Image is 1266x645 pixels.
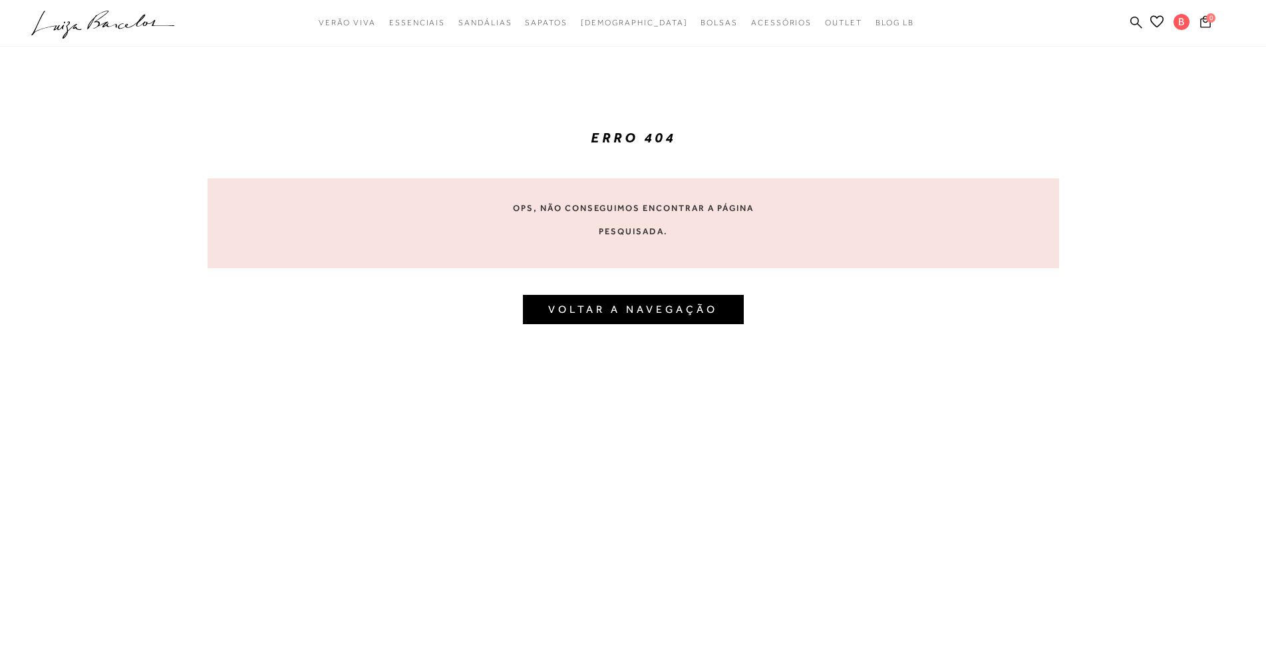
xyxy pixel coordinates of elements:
p: Ops, não conseguimos encontrar a página pesquisada. [506,196,761,243]
a: BLOG LB [875,11,914,35]
a: VOLTAR A NAVEGAÇÃO [548,303,718,316]
a: noSubCategoriesText [701,11,738,35]
a: noSubCategoriesText [389,11,445,35]
a: noSubCategoriesText [319,11,376,35]
a: noSubCategoriesText [825,11,862,35]
a: noSubCategoriesText [525,11,567,35]
span: Outlet [825,18,862,27]
span: Acessórios [751,18,812,27]
span: Sapatos [525,18,567,27]
span: Bolsas [701,18,738,27]
a: noSubCategoriesText [458,11,512,35]
span: B [1174,14,1189,30]
strong: ERRO 404 [591,129,676,146]
button: B [1168,13,1196,34]
span: Essenciais [389,18,445,27]
span: Sandálias [458,18,512,27]
span: BLOG LB [875,18,914,27]
button: 0 [1196,15,1215,33]
a: noSubCategoriesText [751,11,812,35]
a: noSubCategoriesText [581,11,688,35]
span: 0 [1206,13,1215,23]
span: Verão Viva [319,18,376,27]
button: VOLTAR A NAVEGAÇÃO [523,295,744,324]
span: [DEMOGRAPHIC_DATA] [581,18,688,27]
